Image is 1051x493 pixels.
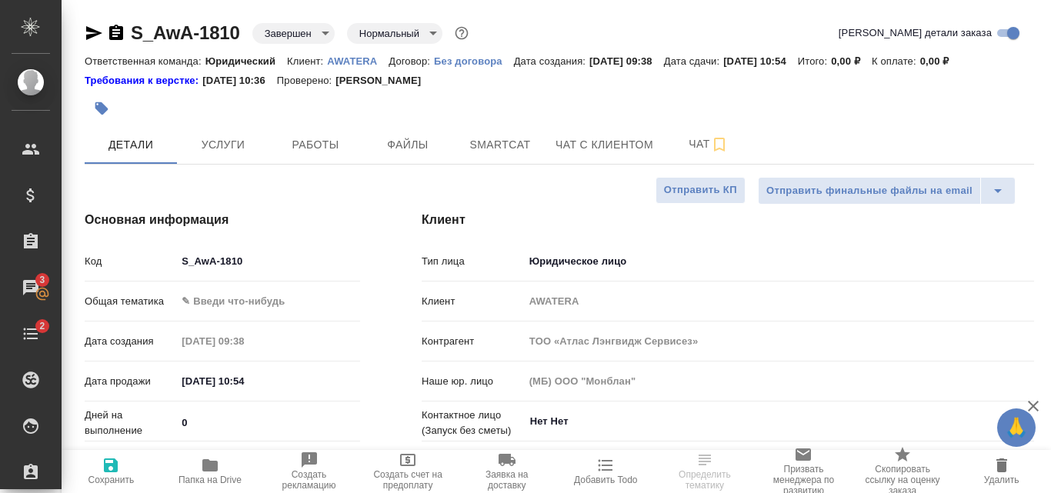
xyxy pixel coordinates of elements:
a: Без договора [434,54,514,67]
a: S_AwA-1810 [131,22,240,43]
button: Создать рекламацию [259,450,359,493]
span: Чат [672,135,746,154]
span: Добавить Todo [574,475,637,485]
button: Скопировать ссылку для ЯМессенджера [85,24,103,42]
div: ✎ Введи что-нибудь [176,288,360,315]
p: Дата создания: [514,55,589,67]
span: Отправить КП [664,182,737,199]
p: Контактное лицо (Запуск без сметы) [422,408,524,438]
button: Создать счет на предоплату [359,450,458,493]
p: Договор: [389,55,434,67]
p: Клиент: [287,55,327,67]
button: Нормальный [355,27,424,40]
button: Добавить Todo [556,450,656,493]
span: Работы [279,135,352,155]
p: Дата продажи [85,374,176,389]
button: Завершен [260,27,316,40]
p: Юридический [205,55,287,67]
h4: Клиент [422,211,1034,229]
a: 3 [4,268,58,307]
p: Без договора [434,55,514,67]
span: Удалить [984,475,1019,485]
button: Сохранить [62,450,161,493]
div: Нажми, чтобы открыть папку с инструкцией [85,73,202,88]
span: Отправить финальные файлы на email [766,182,973,200]
button: Доп статусы указывают на важность/срочность заказа [452,23,472,43]
span: Определить тематику [665,469,746,491]
p: [DATE] 09:38 [589,55,664,67]
input: ✎ Введи что-нибудь [176,250,360,272]
span: 3 [30,272,54,288]
p: Проверено: [277,73,336,88]
p: К оплате: [872,55,920,67]
button: 🙏 [997,408,1036,447]
button: Добавить тэг [85,92,118,125]
button: Призвать менеджера по развитию [754,450,853,493]
button: Заявка на доставку [457,450,556,493]
p: [PERSON_NAME] [335,73,432,88]
a: Требования к верстке: [85,73,202,88]
button: Папка на Drive [161,450,260,493]
a: AWATERA [327,54,389,67]
h4: Основная информация [85,211,360,229]
button: Удалить [952,450,1051,493]
span: Детали [94,135,168,155]
p: AWATERA [327,55,389,67]
span: Чат с клиентом [556,135,653,155]
div: Юридическое лицо [524,248,1034,275]
span: 🙏 [1003,411,1029,444]
p: Дней на выполнение (авт.) [85,448,176,478]
span: Smartcat [463,135,537,155]
button: Отправить КП [656,177,746,204]
p: Дата создания [85,334,176,349]
span: Заявка на доставку [466,469,547,491]
p: Контрагент [422,334,524,349]
span: Сохранить [88,475,135,485]
span: Создать счет на предоплату [368,469,449,491]
p: [DATE] 10:54 [723,55,798,67]
input: Пустое поле [524,330,1034,352]
input: Пустое поле [524,370,1034,392]
div: Завершен [347,23,442,44]
p: [DATE] 10:36 [202,73,277,88]
button: Отправить финальные файлы на email [758,177,981,205]
div: ✎ Введи что-нибудь [182,294,342,309]
p: Ответственная команда: [85,55,205,67]
span: Папка на Drive [179,475,242,485]
button: Определить тематику [656,450,755,493]
svg: Подписаться [710,135,729,154]
div: Завершен [252,23,335,44]
span: 2 [30,318,54,334]
input: Пустое поле [524,290,1034,312]
p: Дата сдачи: [664,55,723,67]
span: [PERSON_NAME] детали заказа [839,25,992,41]
button: Скопировать ссылку [107,24,125,42]
p: 0,00 ₽ [920,55,961,67]
p: Наше юр. лицо [422,374,524,389]
span: Файлы [371,135,445,155]
a: 2 [4,315,58,353]
p: Общая тематика [85,294,176,309]
span: Создать рекламацию [269,469,349,491]
p: 0,00 ₽ [831,55,872,67]
p: Тип лица [422,254,524,269]
p: Клиент [422,294,524,309]
input: ✎ Введи что-нибудь [176,370,311,392]
input: ✎ Введи что-нибудь [176,411,360,434]
input: Пустое поле [176,330,311,352]
p: Код [85,254,176,269]
span: Услуги [186,135,260,155]
p: Итого: [798,55,831,67]
p: Дней на выполнение [85,408,176,438]
div: split button [758,177,1016,205]
button: Скопировать ссылку на оценку заказа [853,450,953,493]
